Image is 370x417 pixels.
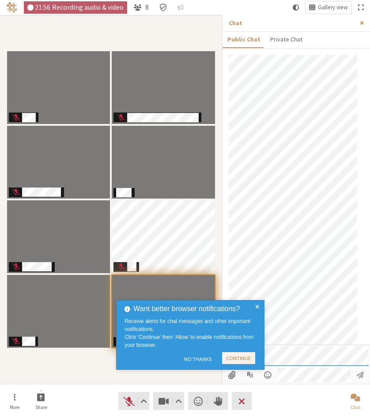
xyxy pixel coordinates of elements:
[265,32,307,47] button: Private Chat
[173,392,184,410] button: Video setting
[174,1,187,14] button: Conversation
[155,1,171,14] div: Meeting details Encryption enabled
[223,32,265,47] button: Public Chat
[35,405,47,410] span: Share
[130,1,152,14] button: Open participant list
[232,392,252,410] button: Leave meeting
[229,19,354,28] p: Chat
[351,405,361,410] span: Chat
[289,1,302,14] button: Using system theme
[306,1,351,14] button: Change layout
[180,352,215,366] button: No Thanks
[138,392,149,410] button: Audio settings
[29,389,53,413] button: Start sharing
[7,2,17,13] img: Iotum
[10,405,19,410] span: More
[52,4,124,11] span: Recording audio & video
[118,392,149,410] button: Unmute (Alt+A)
[133,304,240,314] span: Want better browser notifications?
[260,368,276,383] button: Open menu
[354,15,370,31] button: Close sidebar
[208,392,228,410] button: Raise hand
[352,368,368,383] button: Send message
[343,389,368,413] button: Close chat
[188,392,208,410] button: Send a reaction
[24,1,128,14] div: Audio & video
[222,352,255,364] button: Continue
[125,317,258,349] div: Receive alerts for chat messages and other important notifications. Click ‘Continue’ then ‘Allow’...
[355,1,367,14] button: Fullscreen
[318,4,348,11] span: Gallery view
[145,4,149,11] span: 8
[2,389,27,413] button: Open menu
[35,4,50,11] span: 21:56
[153,392,184,410] button: Stop video (Alt+V)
